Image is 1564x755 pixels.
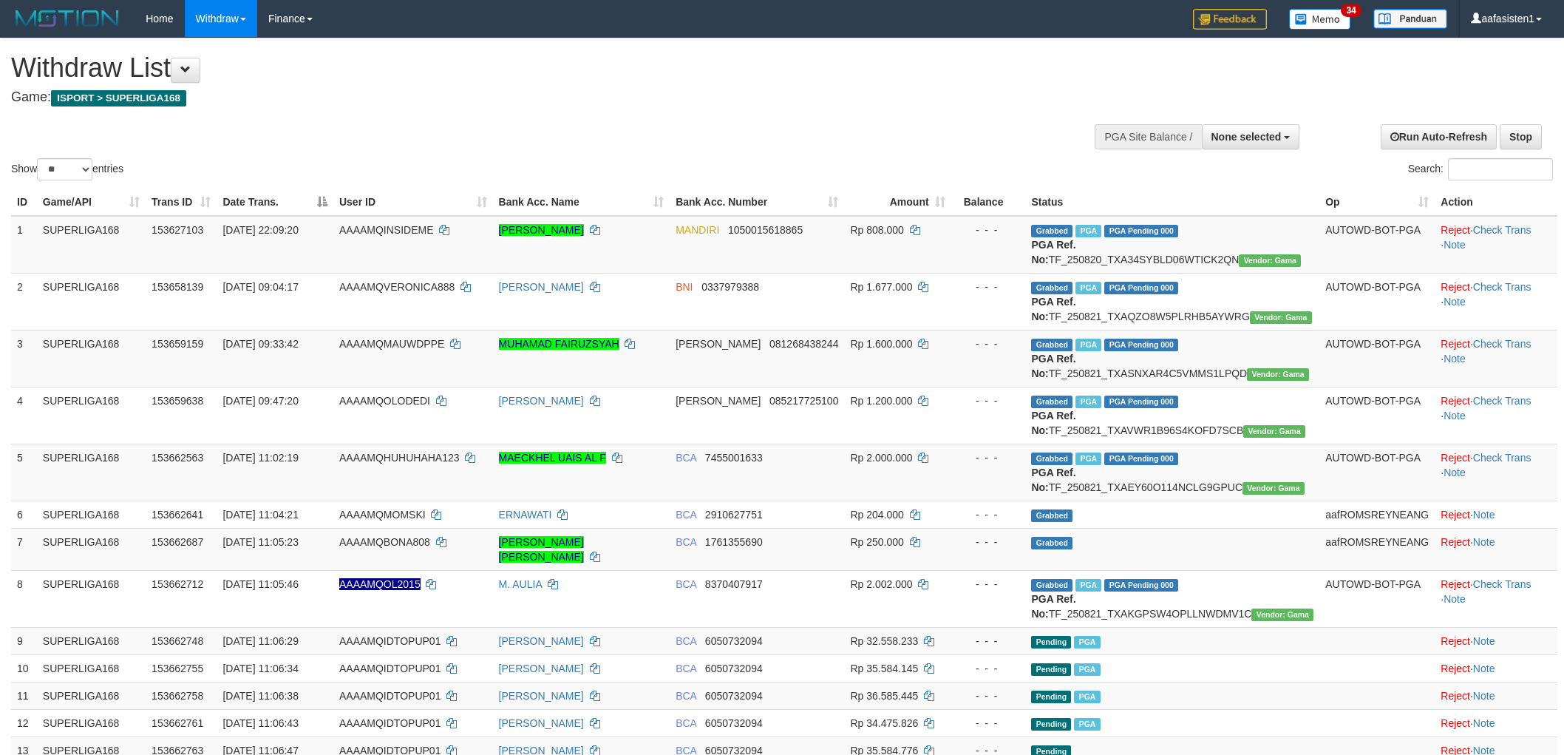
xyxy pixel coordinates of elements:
span: Rp 2.000.000 [850,452,912,464]
span: Rp 32.558.233 [850,635,918,647]
span: Nama rekening ada tanda titik/strip, harap diedit [339,578,421,590]
div: - - - [957,577,1020,592]
span: 153659638 [152,395,203,407]
a: Run Auto-Refresh [1381,124,1497,149]
span: Copy 8370407917 to clipboard [705,578,763,590]
span: Copy 6050732094 to clipboard [705,635,763,647]
a: Check Trans [1473,578,1531,590]
span: BNI [676,281,693,293]
span: [DATE] 22:09:20 [222,224,298,236]
a: Note [1473,635,1495,647]
a: Note [1444,353,1466,365]
span: Rp 204.000 [850,509,903,521]
a: Note [1473,690,1495,702]
span: Grabbed [1031,396,1072,408]
span: Pending [1031,636,1071,649]
span: Vendor URL: https://trx31.1velocity.biz [1239,254,1301,267]
img: Feedback.jpg [1193,9,1267,30]
span: 153627103 [152,224,203,236]
span: Rp 35.584.145 [850,663,918,674]
span: Marked by aafheankoy [1075,579,1101,592]
td: 1 [11,216,37,274]
a: [PERSON_NAME] [499,635,584,647]
span: [DATE] 11:02:19 [222,452,298,464]
span: AAAAMQIDTOPUP01 [339,663,441,674]
span: Marked by aafmaster [1074,663,1100,676]
span: [DATE] 11:06:43 [222,717,298,729]
span: Vendor URL: https://trx31.1velocity.biz [1243,425,1305,438]
span: AAAAMQHUHUHAHA123 [339,452,460,464]
span: Vendor URL: https://trx31.1velocity.biz [1242,482,1305,495]
span: Grabbed [1031,509,1072,522]
td: SUPERLIGA168 [37,682,146,709]
b: PGA Ref. No: [1031,239,1075,265]
a: [PERSON_NAME] [499,663,584,674]
td: · [1435,654,1557,682]
span: Rp 1.600.000 [850,338,912,350]
b: PGA Ref. No: [1031,593,1075,620]
span: Copy 1050015618865 to clipboard [728,224,803,236]
a: [PERSON_NAME] [499,717,584,729]
a: Reject [1441,663,1470,674]
div: - - - [957,223,1020,237]
td: SUPERLIGA168 [37,627,146,654]
span: BCA [676,509,696,521]
span: Pending [1031,718,1071,731]
span: BCA [676,635,696,647]
td: · [1435,682,1557,709]
td: · · [1435,216,1557,274]
td: · · [1435,273,1557,330]
a: [PERSON_NAME] [499,690,584,702]
td: 6 [11,501,37,528]
span: AAAAMQBONA808 [339,536,430,548]
a: M. AULIA [499,578,542,590]
td: AUTOWD-BOT-PGA [1319,273,1435,330]
span: 153662761 [152,717,203,729]
a: Reject [1441,717,1470,729]
span: PGA Pending [1104,282,1178,294]
span: 153662687 [152,536,203,548]
img: Button%20Memo.svg [1289,9,1351,30]
div: - - - [957,688,1020,703]
img: MOTION_logo.png [11,7,123,30]
span: [DATE] 11:05:23 [222,536,298,548]
div: - - - [957,716,1020,731]
a: MAECKHEL UAIS AL F [499,452,606,464]
label: Show entries [11,158,123,180]
span: Grabbed [1031,453,1072,465]
span: Copy 7455001633 to clipboard [705,452,763,464]
td: TF_250820_TXA34SYBLD06WTICK2QN [1025,216,1319,274]
span: Grabbed [1031,339,1072,351]
span: Grabbed [1031,537,1072,549]
a: Note [1473,509,1495,521]
th: Game/API: activate to sort column ascending [37,189,146,216]
td: 7 [11,528,37,570]
div: - - - [957,280,1020,294]
span: Marked by aafmaster [1074,691,1100,703]
a: Reject [1441,690,1470,702]
span: Marked by aafnonsreyleab [1075,396,1101,408]
td: AUTOWD-BOT-PGA [1319,216,1435,274]
td: TF_250821_TXAEY60O114NCLG9GPUC [1025,444,1319,501]
span: BCA [676,663,696,674]
td: 2 [11,273,37,330]
a: Check Trans [1473,224,1531,236]
td: · · [1435,444,1557,501]
span: Marked by aafsoycanthlai [1075,225,1101,237]
div: - - - [957,507,1020,522]
div: - - - [957,336,1020,351]
div: PGA Site Balance / [1095,124,1201,149]
th: Trans ID: activate to sort column ascending [146,189,217,216]
span: Vendor URL: https://trx31.1velocity.biz [1251,609,1313,621]
td: 9 [11,627,37,654]
span: Copy 6050732094 to clipboard [705,690,763,702]
span: BCA [676,690,696,702]
div: - - - [957,450,1020,465]
span: Rp 34.475.826 [850,717,918,729]
a: ERNAWATI [499,509,552,521]
td: 8 [11,570,37,627]
span: BCA [676,578,696,590]
th: Date Trans.: activate to sort column descending [217,189,333,216]
span: AAAAMQIDTOPUP01 [339,635,441,647]
th: User ID: activate to sort column ascending [333,189,493,216]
